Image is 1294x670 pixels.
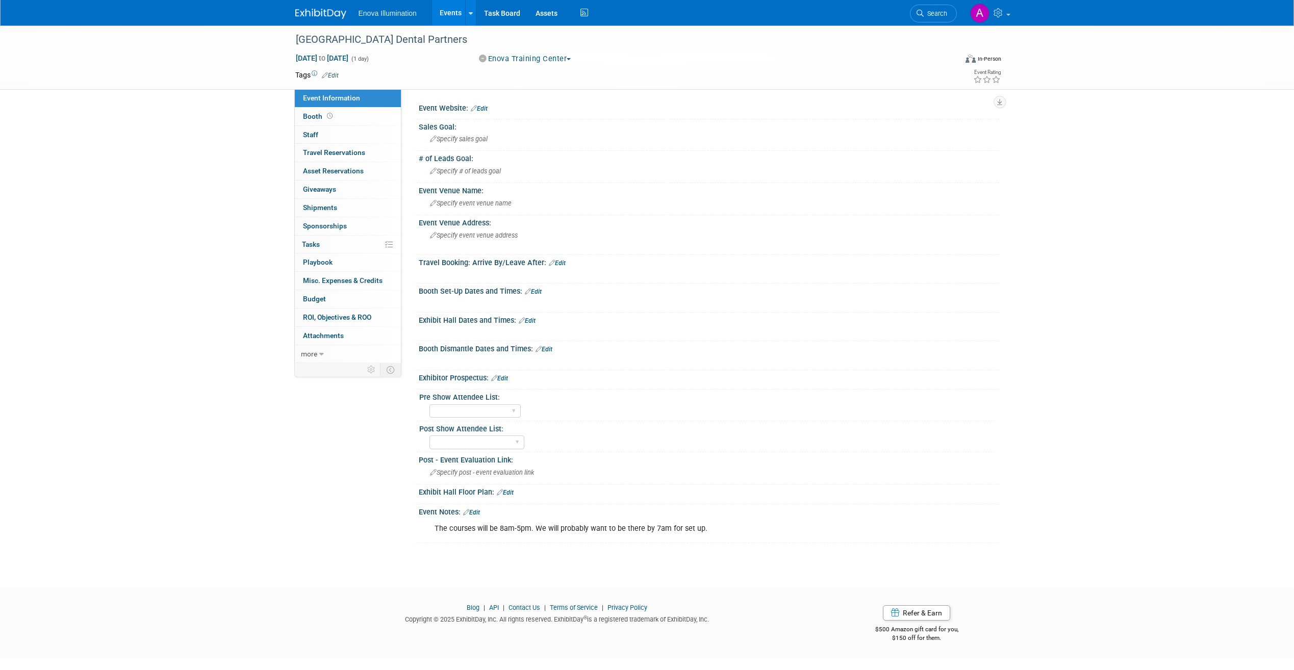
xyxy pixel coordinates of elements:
div: Event Website: [419,100,999,114]
a: Shipments [295,199,401,217]
a: Privacy Policy [607,604,647,611]
img: ExhibitDay [295,9,346,19]
a: Edit [471,105,488,112]
span: Booth [303,112,335,120]
div: Post Show Attendee List: [419,421,995,434]
span: | [500,604,507,611]
img: Abby Nelson [970,4,989,23]
a: Edit [497,489,514,496]
div: $500 Amazon gift card for you, [834,619,999,642]
div: Event Format [897,53,1002,68]
span: Staff [303,131,318,139]
div: Exhibit Hall Floor Plan: [419,484,999,498]
a: Misc. Expenses & Credits [295,272,401,290]
a: Giveaways [295,181,401,198]
a: API [489,604,499,611]
div: Event Notes: [419,504,999,518]
div: Pre Show Attendee List: [419,390,995,402]
a: Edit [463,509,480,516]
a: Edit [549,260,566,267]
span: Specify # of leads goal [430,167,501,175]
a: Edit [491,375,508,382]
a: Playbook [295,253,401,271]
button: Enova Training Center [475,54,575,64]
a: Event Information [295,89,401,107]
span: Travel Reservations [303,148,365,157]
a: Tasks [295,236,401,253]
a: more [295,345,401,363]
div: In-Person [977,55,1001,63]
a: Edit [322,72,339,79]
span: ROI, Objectives & ROO [303,313,371,321]
a: Edit [525,288,542,295]
span: Specify event venue address [430,231,518,239]
span: Tasks [302,240,320,248]
a: Sponsorships [295,217,401,235]
div: Event Rating [973,70,1001,75]
span: Specify event venue name [430,199,512,207]
span: Attachments [303,331,344,340]
a: Asset Reservations [295,162,401,180]
a: Travel Reservations [295,144,401,162]
span: Enova Illumination [359,9,417,17]
a: Search [910,5,957,22]
span: Sponsorships [303,222,347,230]
td: Tags [295,70,339,80]
div: Event Venue Address: [419,215,999,228]
div: Booth Dismantle Dates and Times: [419,341,999,354]
div: Travel Booking: Arrive By/Leave After: [419,255,999,268]
td: Toggle Event Tabs [380,363,401,376]
span: Budget [303,295,326,303]
span: Specify sales goal [430,135,488,143]
a: Budget [295,290,401,308]
a: Edit [519,317,536,324]
div: [GEOGRAPHIC_DATA] Dental Partners [292,31,942,49]
div: Sales Goal: [419,119,999,132]
span: Shipments [303,203,337,212]
a: Terms of Service [550,604,598,611]
span: (1 day) [350,56,369,62]
a: Edit [536,346,552,353]
span: Asset Reservations [303,167,364,175]
a: Attachments [295,327,401,345]
span: Specify post - event evaluation link [430,469,534,476]
sup: ® [583,615,587,621]
div: Event Venue Name: [419,183,999,196]
div: Exhibitor Prospectus: [419,370,999,383]
span: | [542,604,548,611]
a: Refer & Earn [883,605,950,621]
td: Personalize Event Tab Strip [363,363,380,376]
a: Staff [295,126,401,144]
span: | [481,604,488,611]
div: The courses will be 8am-5pm. We will probably want to be there by 7am for set up. [427,519,887,539]
img: Format-Inperson.png [966,55,976,63]
span: Search [924,10,947,17]
a: ROI, Objectives & ROO [295,308,401,326]
div: Post - Event Evaluation Link: [419,452,999,465]
span: to [317,54,327,62]
a: Contact Us [509,604,540,611]
span: | [599,604,606,611]
span: Booth not reserved yet [325,112,335,120]
span: Event Information [303,94,360,102]
span: Playbook [303,258,333,266]
a: Booth [295,108,401,125]
span: Misc. Expenses & Credits [303,276,383,285]
span: more [301,350,317,358]
span: [DATE] [DATE] [295,54,349,63]
a: Blog [467,604,479,611]
div: # of Leads Goal: [419,151,999,164]
span: Giveaways [303,185,336,193]
div: Copyright © 2025 ExhibitDay, Inc. All rights reserved. ExhibitDay is a registered trademark of Ex... [295,612,820,624]
div: $150 off for them. [834,634,999,642]
div: Booth Set-Up Dates and Times: [419,284,999,297]
div: Exhibit Hall Dates and Times: [419,313,999,326]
